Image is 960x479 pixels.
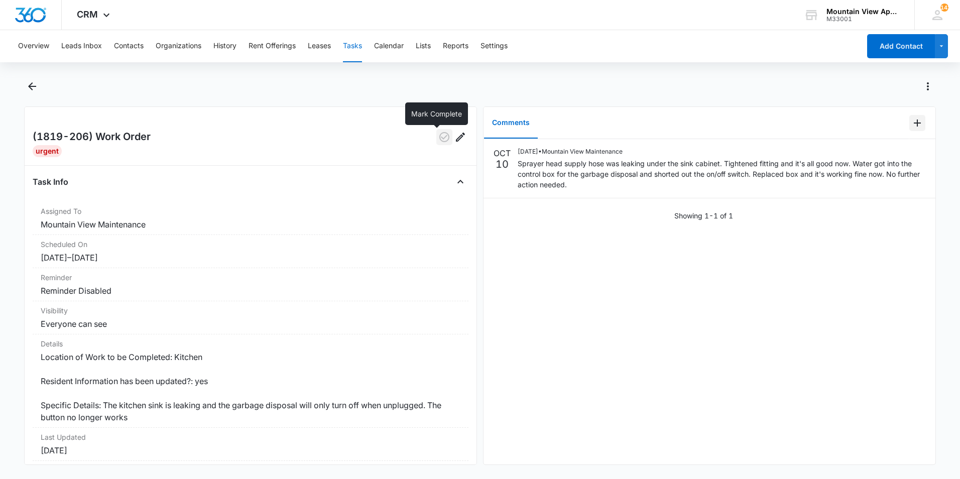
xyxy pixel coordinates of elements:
[41,239,460,250] dt: Scheduled On
[33,301,468,334] div: VisibilityEveryone can see
[33,428,468,461] div: Last Updated[DATE]
[940,4,948,12] span: 142
[496,159,509,169] p: 10
[41,218,460,230] dd: Mountain View Maintenance
[452,174,468,190] button: Close
[33,268,468,301] div: ReminderReminder Disabled
[33,129,151,145] h2: (1819-206) Work Order
[24,78,40,94] button: Back
[481,30,508,62] button: Settings
[249,30,296,62] button: Rent Offerings
[33,334,468,428] div: DetailsLocation of Work to be Completed: Kitchen Resident Information has been updated?: yes Spec...
[826,8,900,16] div: account name
[33,235,468,268] div: Scheduled On[DATE]–[DATE]
[41,252,460,264] dd: [DATE] – [DATE]
[41,285,460,297] dd: Reminder Disabled
[443,30,468,62] button: Reports
[114,30,144,62] button: Contacts
[416,30,431,62] button: Lists
[674,210,733,221] p: Showing 1-1 of 1
[343,30,362,62] button: Tasks
[41,272,460,283] dt: Reminder
[156,30,201,62] button: Organizations
[826,16,900,23] div: account id
[33,176,68,188] h4: Task Info
[77,9,98,20] span: CRM
[41,206,460,216] dt: Assigned To
[405,102,468,125] div: Mark Complete
[867,34,935,58] button: Add Contact
[18,30,49,62] button: Overview
[940,4,948,12] div: notifications count
[213,30,236,62] button: History
[41,305,460,316] dt: Visibility
[452,129,468,145] button: Edit
[920,78,936,94] button: Actions
[909,115,925,131] button: Add Comment
[41,432,460,442] dt: Last Updated
[308,30,331,62] button: Leases
[518,158,925,190] p: Sprayer head supply hose was leaking under the sink cabinet. Tightened fitting and it's all good ...
[374,30,404,62] button: Calendar
[41,444,460,456] dd: [DATE]
[41,338,460,349] dt: Details
[61,30,102,62] button: Leads Inbox
[518,147,925,156] p: [DATE] • Mountain View Maintenance
[41,318,460,330] dd: Everyone can see
[494,147,511,159] p: OCT
[41,351,460,423] dd: Location of Work to be Completed: Kitchen Resident Information has been updated?: yes Specific De...
[33,202,468,235] div: Assigned ToMountain View Maintenance
[484,107,538,139] button: Comments
[33,145,62,157] div: Urgent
